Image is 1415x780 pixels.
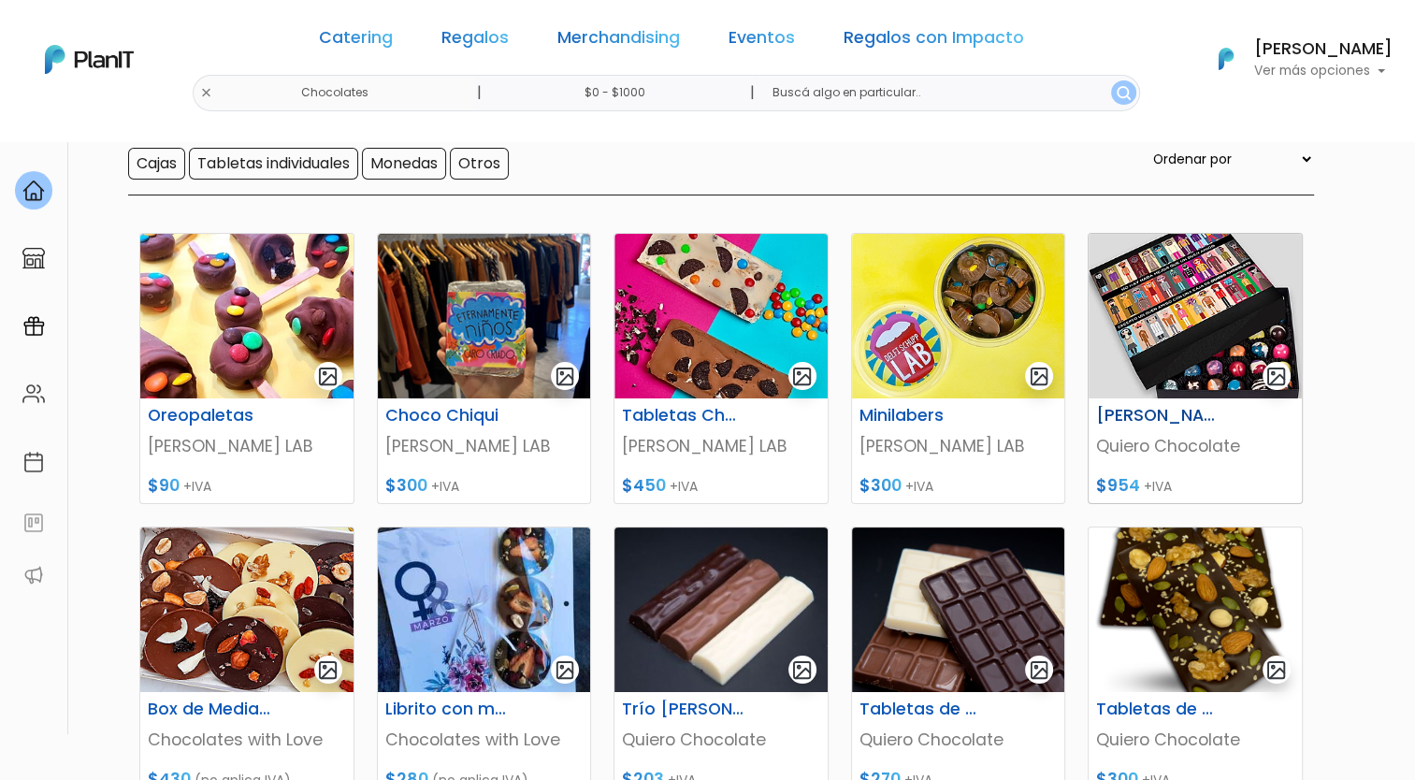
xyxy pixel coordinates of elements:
input: Cajas [128,148,185,180]
h6: [PERSON_NAME] [1254,41,1393,58]
img: feedback-78b5a0c8f98aac82b08bfc38622c3050aee476f2c9584af64705fc4e61158814.svg [22,512,45,534]
span: +IVA [670,477,698,496]
input: Buscá algo en particular.. [757,75,1139,111]
p: Chocolates with Love [385,728,584,752]
p: Quiero Chocolate [622,728,820,752]
p: [PERSON_NAME] LAB [385,434,584,458]
img: partners-52edf745621dab592f3b2c58e3bca9d71375a7ef29c3b500c9f145b62cc070d4.svg [22,564,45,586]
span: $450 [622,474,666,497]
p: | [476,81,481,104]
img: campaigns-02234683943229c281be62815700db0a1741e53638e28bf9629b52c665b00959.svg [22,315,45,338]
img: marketplace-4ceaa7011d94191e9ded77b95e3339b90024bf715f7c57f8cf31f2d8c509eaba.svg [22,247,45,269]
img: PlanIt Logo [45,45,134,74]
span: +IVA [905,477,933,496]
img: thumb_Mendiants.jpeg [378,527,591,692]
p: [PERSON_NAME] LAB [622,434,820,458]
img: gallery-light [555,659,576,681]
h6: Minilabers [848,406,995,426]
a: gallery-light Tabletas Chocolate [PERSON_NAME] LAB $450 +IVA [614,233,829,504]
h6: Trío [PERSON_NAME] [611,700,758,719]
img: people-662611757002400ad9ed0e3c099ab2801c6687ba6c219adb57efc949bc21e19d.svg [22,383,45,405]
span: $90 [148,474,180,497]
img: thumb_paletas.jpg [140,234,354,398]
h6: Librito con mediants [374,700,521,719]
img: close-6986928ebcb1d6c9903e3b54e860dbc4d054630f23adef3a32610726dff6a82b.svg [200,87,212,99]
img: gallery-light [791,659,813,681]
img: thumb_caja_amistad.png [1089,234,1302,398]
img: thumb_d9431d_09d84f65f36d4c32b59a9acc13557662_mv2.png [378,234,591,398]
img: PlanIt Logo [1206,38,1247,79]
img: gallery-light [1029,366,1050,387]
img: search_button-432b6d5273f82d61273b3651a40e1bd1b912527efae98b1b7a1b2c0702e16a8d.svg [1117,86,1131,100]
input: Tabletas individuales [189,148,358,180]
span: $300 [859,474,902,497]
p: Quiero Chocolate [1096,728,1294,752]
img: thumb_tableta_chocolate_2.JPG [614,527,828,692]
div: ¿Necesitás ayuda? [96,18,269,54]
img: gallery-light [555,366,576,387]
h6: Choco Chiqui [374,406,521,426]
h6: Tabletas de Chocolate con Frutos Secos [1085,700,1232,719]
span: +IVA [1144,477,1172,496]
a: gallery-light Oreopaletas [PERSON_NAME] LAB $90 +IVA [139,233,354,504]
span: $300 [385,474,427,497]
img: gallery-light [791,366,813,387]
input: Monedas [362,148,446,180]
a: gallery-light Choco Chiqui [PERSON_NAME] LAB $300 +IVA [377,233,592,504]
img: gallery-light [317,366,339,387]
img: thumb_15mediants.png [140,527,354,692]
img: gallery-light [1265,366,1287,387]
img: thumb_Bombones.jpg [852,234,1065,398]
a: gallery-light [PERSON_NAME] Quiero Chocolate $954 +IVA [1088,233,1303,504]
span: +IVA [431,477,459,496]
a: gallery-light Minilabers [PERSON_NAME] LAB $300 +IVA [851,233,1066,504]
a: Regalos con Impacto [844,30,1024,52]
h6: Tabletas Chocolate [611,406,758,426]
h6: Box de Mediants [137,700,283,719]
p: [PERSON_NAME] LAB [148,434,346,458]
h6: Tabletas de Chocolate Macizo [848,700,995,719]
button: PlanIt Logo [PERSON_NAME] Ver más opciones [1194,35,1393,83]
p: Quiero Chocolate [1096,434,1294,458]
img: calendar-87d922413cdce8b2cf7b7f5f62616a5cf9e4887200fb71536465627b3292af00.svg [22,451,45,473]
a: Merchandising [557,30,680,52]
p: [PERSON_NAME] LAB [859,434,1058,458]
a: Eventos [729,30,795,52]
a: Regalos [441,30,509,52]
h6: Oreopaletas [137,406,283,426]
a: Catering [319,30,393,52]
img: gallery-light [1029,659,1050,681]
p: | [749,81,754,104]
h6: [PERSON_NAME] [1085,406,1232,426]
img: thumb_barras.jpg [614,234,828,398]
img: gallery-light [1265,659,1287,681]
span: $954 [1096,474,1140,497]
img: home-e721727adea9d79c4d83392d1f703f7f8bce08238fde08b1acbfd93340b81755.svg [22,180,45,202]
img: thumb_tabletas_de_chocolate_con_frutos_secos.png [1089,527,1302,692]
img: thumb_tableta_de_chocolate_maciso.png [852,527,1065,692]
img: gallery-light [317,659,339,681]
input: Otros [450,148,509,180]
p: Quiero Chocolate [859,728,1058,752]
span: +IVA [183,477,211,496]
p: Ver más opciones [1254,65,1393,78]
p: Chocolates with Love [148,728,346,752]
